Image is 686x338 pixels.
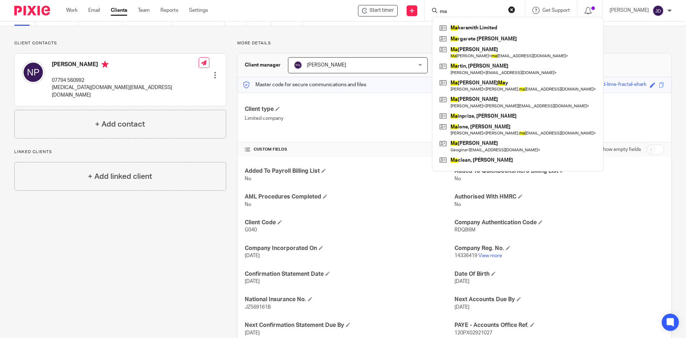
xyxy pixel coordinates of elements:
[111,7,127,14] a: Clients
[358,5,398,16] div: German Vehicle Solutions Limited
[14,149,226,155] p: Linked clients
[245,227,257,232] span: G040
[245,296,454,303] h4: National Insurance No.
[600,146,641,153] label: Show empty fields
[454,176,461,181] span: No
[245,270,454,278] h4: Confirmation Statement Date
[560,81,646,89] div: genetically-modified-lime-fractal-shark
[101,61,109,68] i: Primary
[454,322,664,329] h4: PAYE - Accounts Office Ref.
[245,176,251,181] span: No
[138,7,150,14] a: Team
[245,193,454,201] h4: AML Procedures Completed
[245,167,454,175] h4: Added To Payroll Billing List
[369,7,394,14] span: Start timer
[14,6,50,15] img: Pixie
[245,219,454,226] h4: Client Code
[243,81,366,88] p: Master code for secure communications and files
[245,202,251,207] span: No
[454,245,664,252] h4: Company Reg. No.
[454,330,492,335] span: 120PX02921027
[245,147,454,152] h4: CUSTOM FIELDS
[454,270,664,278] h4: Date Of Birth
[22,61,45,84] img: svg%3E
[245,115,454,122] p: Limited company
[245,253,260,258] span: [DATE]
[454,193,664,201] h4: Authorised With HMRC
[294,61,302,69] img: svg%3E
[478,253,502,258] a: View more
[454,296,664,303] h4: Next Accounts Due By
[95,119,145,130] h4: + Add contact
[454,279,469,284] span: [DATE]
[52,84,199,99] p: [MEDICAL_DATA][DOMAIN_NAME][EMAIL_ADDRESS][DOMAIN_NAME]
[189,7,208,14] a: Settings
[88,7,100,14] a: Email
[454,253,477,258] span: 14336419
[610,7,649,14] p: [PERSON_NAME]
[88,171,152,182] h4: + Add linked client
[454,167,664,175] h4: Added To Quickbooks/Xero Billing List
[652,5,664,16] img: svg%3E
[52,77,199,84] p: 07794 560992
[237,40,672,46] p: More details
[160,7,178,14] a: Reports
[454,227,476,232] span: RDQB6M
[245,322,454,329] h4: Next Confirmation Statement Due By
[66,7,78,14] a: Work
[439,9,503,15] input: Search
[245,245,454,252] h4: Company Incorporated On
[245,106,454,113] h4: Client type
[508,6,515,13] button: Clear
[52,61,199,70] h4: [PERSON_NAME]
[245,330,260,335] span: [DATE]
[14,40,226,46] p: Client contacts
[245,305,271,310] span: JZ569161B
[245,62,281,69] h3: Client manager
[542,8,570,13] span: Get Support
[454,202,461,207] span: No
[307,63,346,68] span: [PERSON_NAME]
[454,305,469,310] span: [DATE]
[454,219,664,226] h4: Company Authentication Code
[245,279,260,284] span: [DATE]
